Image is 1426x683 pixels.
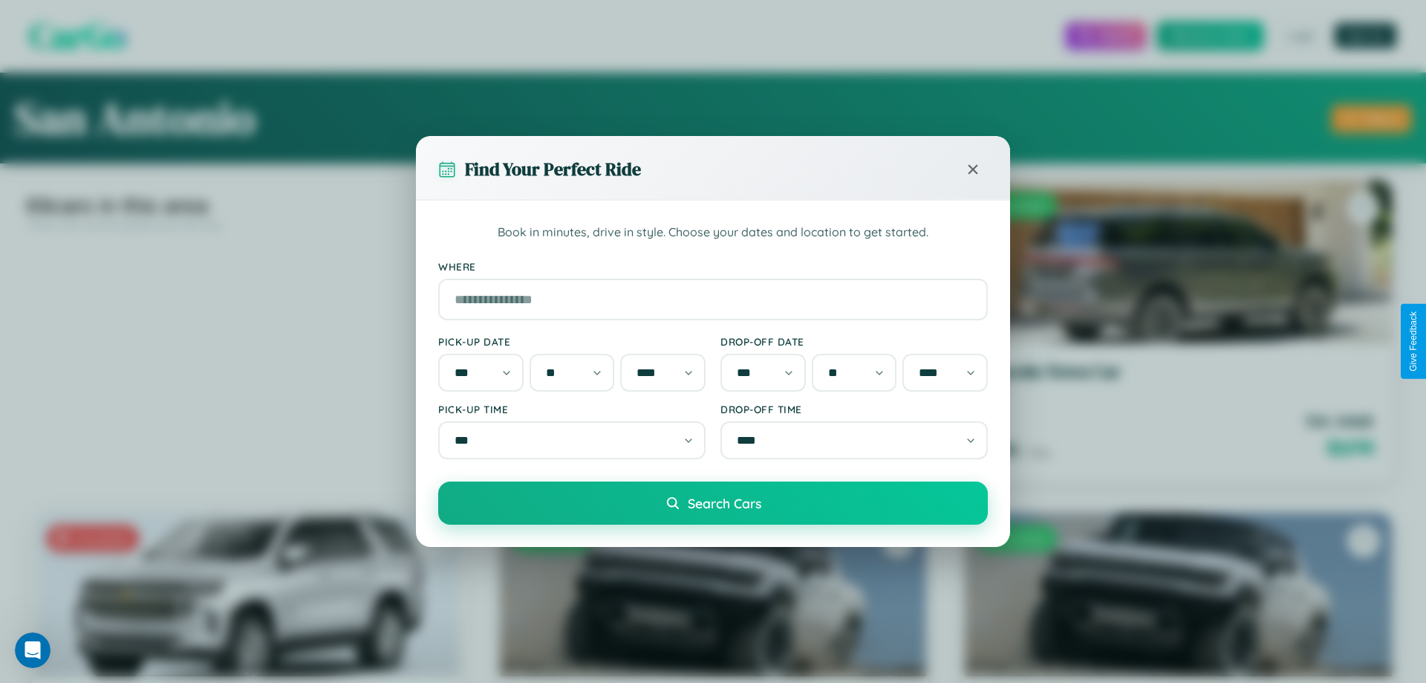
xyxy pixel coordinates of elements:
label: Pick-up Time [438,403,706,415]
span: Search Cars [688,495,761,511]
label: Drop-off Date [720,335,988,348]
p: Book in minutes, drive in style. Choose your dates and location to get started. [438,223,988,242]
label: Pick-up Date [438,335,706,348]
label: Where [438,260,988,273]
label: Drop-off Time [720,403,988,415]
button: Search Cars [438,482,988,525]
h3: Find Your Perfect Ride [465,157,641,181]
